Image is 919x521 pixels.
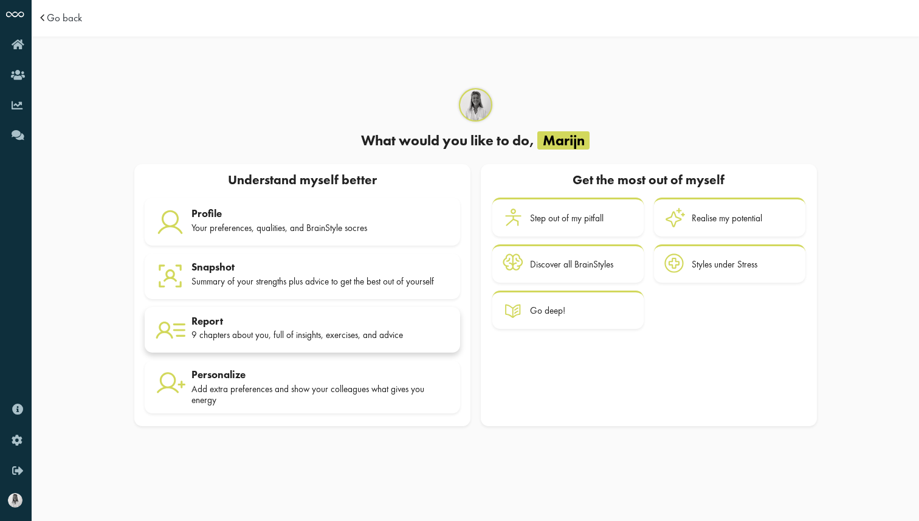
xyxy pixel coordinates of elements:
div: Add extra preferences and show your colleagues what gives you energy [191,384,450,406]
div: Get the most out of myself [491,170,807,193]
div: Your preferences, qualities, and BrainStyle socres [191,223,450,233]
div: Discover all BrainStyles [530,259,613,270]
a: Profile Your preferences, qualities, and BrainStyle socres [145,198,460,246]
div: Snapshot [191,261,450,273]
div: Personalize [191,368,450,381]
a: Realise my potential [654,198,805,236]
a: Report 9 chapters about you, full of insights, exercises, and advice [145,307,460,353]
div: Report [191,315,450,327]
div: Styles under Stress [692,259,757,270]
span: Marijn [537,131,590,150]
div: Summary of your strengths plus advice to get the best out of yourself [191,276,450,287]
div: Marijn Glas [459,88,492,122]
div: Step out of my pitfall [530,213,604,224]
a: Styles under Stress [654,244,805,283]
div: Realise my potential [692,213,762,224]
div: Understand myself better [139,170,465,193]
div: Profile [191,207,450,219]
a: Step out of my pitfall [492,198,644,236]
div: 9 chapters about you, full of insights, exercises, and advice [191,330,450,340]
a: Snapshot Summary of your strengths plus advice to get the best out of yourself [145,254,460,300]
div: Go deep! [530,305,565,316]
a: Discover all BrainStyles [492,244,644,283]
a: Go deep! [492,291,644,330]
span: What would you like to do, [361,131,534,150]
a: Personalize Add extra preferences and show your colleagues what gives you energy [145,361,460,413]
a: Go back [47,13,82,23]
